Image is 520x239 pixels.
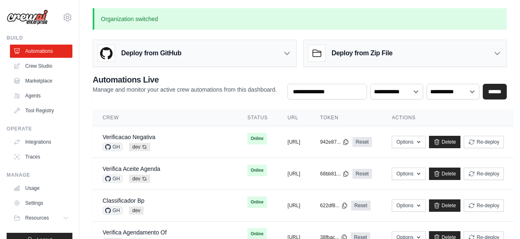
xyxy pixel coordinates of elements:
button: Options [392,168,425,180]
a: Settings [10,196,72,210]
button: Re-deploy [464,199,504,212]
span: GH [103,206,122,215]
a: Delete [429,168,461,180]
a: Crew Studio [10,59,72,73]
span: Online [247,133,267,144]
th: Token [310,109,382,126]
button: 622df8... [320,202,348,209]
a: Verifica Agendamento Of [103,229,167,236]
span: Resources [25,215,49,221]
p: Manage and monitor your active crew automations from this dashboard. [93,85,277,94]
a: Integrations [10,135,72,149]
img: Logo [7,9,48,25]
a: Verifica Aceite Agenda [103,166,160,172]
button: Resources [10,211,72,225]
a: Agents [10,89,72,102]
th: URL [278,109,310,126]
a: Classificador Bp [103,197,144,204]
h2: Automations Live [93,74,277,85]
a: Traces [10,150,72,163]
a: Automations [10,45,72,58]
span: GH [103,175,122,183]
button: Re-deploy [464,136,504,148]
a: Delete [429,199,461,212]
span: Online [247,196,267,208]
a: Reset [352,169,372,179]
a: Marketplace [10,74,72,88]
th: Crew [93,109,237,126]
a: Reset [352,137,372,147]
a: Tool Registry [10,104,72,117]
span: Online [247,165,267,176]
h3: Deploy from GitHub [121,48,181,58]
button: 942e87... [320,139,349,145]
div: Manage [7,172,72,178]
a: Verificacao Negativa [103,134,156,140]
span: GH [103,143,122,151]
a: Delete [429,136,461,148]
div: Operate [7,125,72,132]
span: dev [129,175,150,183]
a: Reset [351,201,371,211]
img: GitHub Logo [98,45,115,62]
a: Usage [10,182,72,195]
th: Actions [382,109,514,126]
span: dev [129,143,150,151]
button: 68bb81... [320,170,349,177]
h3: Deploy from Zip File [332,48,393,58]
th: Status [237,109,278,126]
p: Organization switched [93,8,507,30]
div: Build [7,35,72,41]
button: Options [392,199,425,212]
button: Options [392,136,425,148]
button: Re-deploy [464,168,504,180]
span: dev [129,206,144,215]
